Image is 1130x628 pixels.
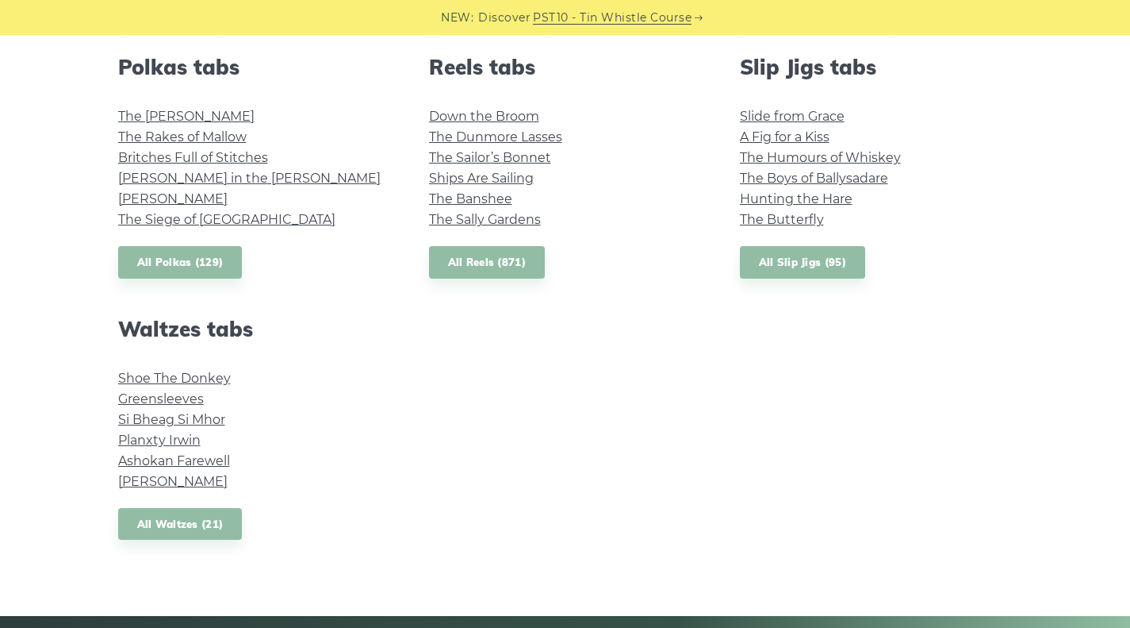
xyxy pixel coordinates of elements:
h2: Slip Jigs tabs [740,55,1013,79]
a: Ships Are Sailing [429,171,534,186]
a: Planxty Irwin [118,433,201,448]
a: Si­ Bheag Si­ Mhor [118,412,225,427]
a: All Reels (871) [429,246,546,279]
a: Hunting the Hare [740,191,852,206]
a: All Polkas (129) [118,246,243,279]
a: The Dunmore Lasses [429,129,562,144]
a: Slide from Grace [740,109,845,124]
a: The Butterfly [740,212,824,227]
a: The Siege of [GEOGRAPHIC_DATA] [118,212,335,227]
a: [PERSON_NAME] in the [PERSON_NAME] [118,171,381,186]
a: The Humours of Whiskey [740,150,901,165]
a: PST10 - Tin Whistle Course [533,9,691,27]
span: Discover [478,9,531,27]
a: The Sally Gardens [429,212,541,227]
a: A Fig for a Kiss [740,129,829,144]
a: Britches Full of Stitches [118,150,268,165]
a: The Sailor’s Bonnet [429,150,551,165]
a: Down the Broom [429,109,539,124]
a: The [PERSON_NAME] [118,109,255,124]
a: Shoe The Donkey [118,371,231,386]
a: Ashokan Farewell [118,453,230,468]
span: NEW: [441,9,473,27]
h2: Reels tabs [429,55,702,79]
h2: Waltzes tabs [118,317,391,341]
a: The Rakes of Mallow [118,129,247,144]
a: The Boys of Ballysadare [740,171,888,186]
a: Greensleeves [118,391,204,406]
a: All Slip Jigs (95) [740,246,865,279]
a: [PERSON_NAME] [118,474,228,489]
a: [PERSON_NAME] [118,191,228,206]
a: The Banshee [429,191,512,206]
h2: Polkas tabs [118,55,391,79]
a: All Waltzes (21) [118,508,243,541]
